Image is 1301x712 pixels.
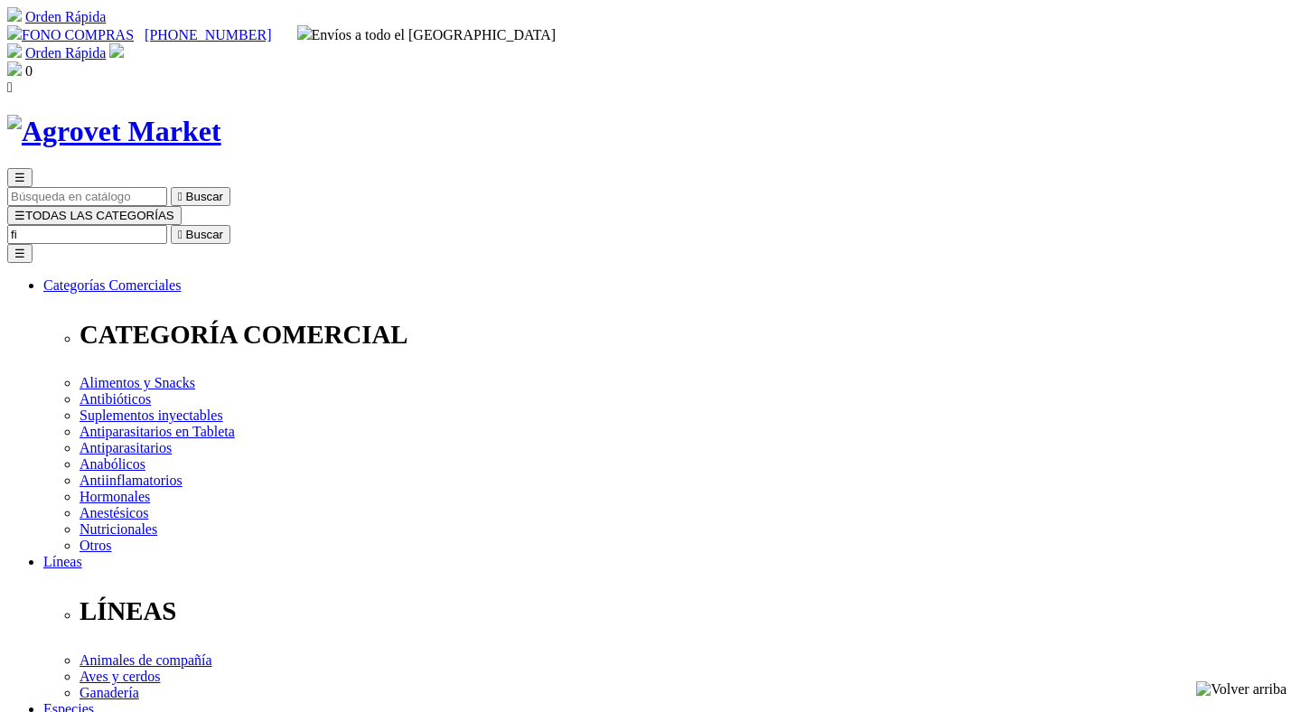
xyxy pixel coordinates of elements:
[178,228,183,241] i: 
[7,61,22,76] img: shopping-bag.svg
[80,456,145,472] a: Anabólicos
[80,375,195,390] a: Alimentos y Snacks
[14,209,25,222] span: ☰
[80,489,150,504] a: Hormonales
[171,225,230,244] button:  Buscar
[80,440,172,455] a: Antiparasitarios
[80,391,151,407] a: Antibióticos
[178,190,183,203] i: 
[80,320,1294,350] p: CATEGORÍA COMERCIAL
[14,171,25,184] span: ☰
[80,505,148,520] a: Anestésicos
[109,45,124,61] a: Acceda a su cuenta de cliente
[171,187,230,206] button:  Buscar
[80,596,1294,626] p: LÍNEAS
[7,115,221,148] img: Agrovet Market
[109,43,124,58] img: user.svg
[7,225,167,244] input: Buscar
[297,27,557,42] span: Envíos a todo el [GEOGRAPHIC_DATA]
[7,7,22,22] img: shopping-cart.svg
[80,473,183,488] a: Antiinflamatorios
[7,27,134,42] a: FONO COMPRAS
[80,424,235,439] a: Antiparasitarios en Tableta
[7,25,22,40] img: phone.svg
[9,516,312,703] iframe: Brevo live chat
[7,206,182,225] button: ☰TODAS LAS CATEGORÍAS
[25,9,106,24] a: Orden Rápida
[25,45,106,61] a: Orden Rápida
[7,43,22,58] img: shopping-cart.svg
[145,27,271,42] a: [PHONE_NUMBER]
[7,80,13,95] i: 
[297,25,312,40] img: delivery-truck.svg
[80,408,223,423] a: Suplementos inyectables
[43,277,181,293] a: Categorías Comerciales
[25,63,33,79] span: 0
[7,244,33,263] button: ☰
[7,187,167,206] input: Buscar
[186,228,223,241] span: Buscar
[7,168,33,187] button: ☰
[186,190,223,203] span: Buscar
[1196,681,1287,698] img: Volver arriba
